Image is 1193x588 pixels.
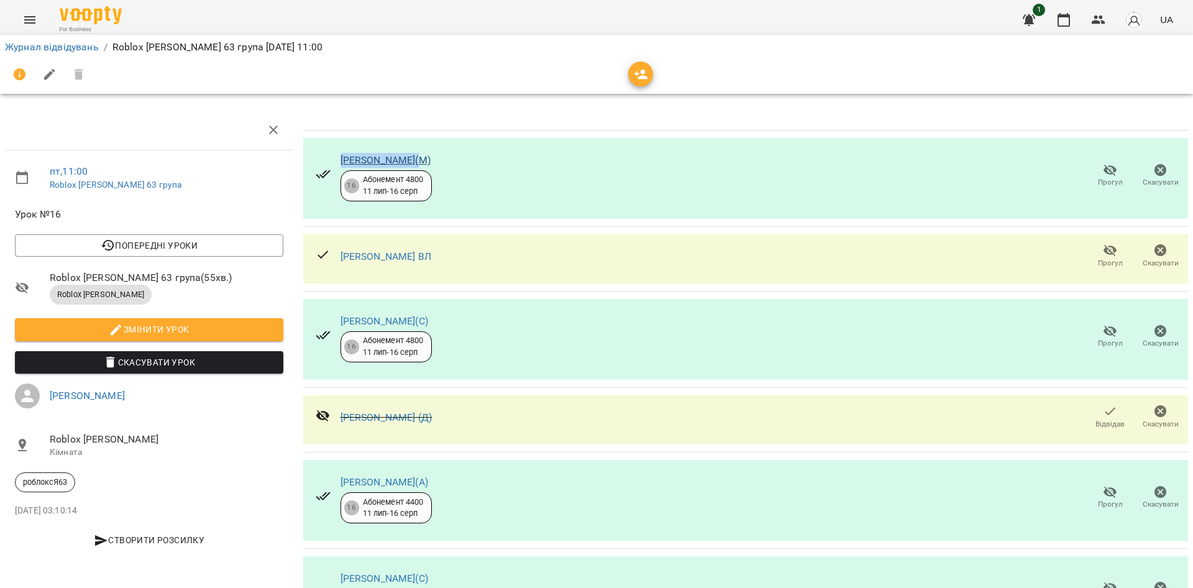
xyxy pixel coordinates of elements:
[1098,499,1123,510] span: Прогул
[1098,177,1123,188] span: Прогул
[344,500,359,515] div: 16
[1135,239,1186,273] button: Скасувати
[1160,13,1173,26] span: UA
[1135,480,1186,515] button: Скасувати
[15,207,283,222] span: Урок №16
[1135,400,1186,435] button: Скасувати
[344,339,359,354] div: 16
[50,165,88,177] a: пт , 11:00
[341,572,428,584] a: [PERSON_NAME](С)
[341,154,431,166] a: [PERSON_NAME](М)
[341,250,431,262] a: [PERSON_NAME] ВЛ
[60,6,122,24] img: Voopty Logo
[15,5,45,35] button: Menu
[341,411,432,423] a: [PERSON_NAME] (Д)
[341,476,428,488] a: [PERSON_NAME](А)
[25,322,273,337] span: Змінити урок
[1085,158,1135,193] button: Прогул
[1033,4,1045,16] span: 1
[20,533,278,548] span: Створити розсилку
[25,355,273,370] span: Скасувати Урок
[341,315,428,327] a: [PERSON_NAME](С)
[344,178,359,193] div: 16
[1135,158,1186,193] button: Скасувати
[1085,319,1135,354] button: Прогул
[1098,338,1123,349] span: Прогул
[15,505,283,517] p: [DATE] 03:10:14
[15,234,283,257] button: Попередні уроки
[1143,338,1179,349] span: Скасувати
[16,477,75,488] span: роблоксЯ63
[1143,419,1179,430] span: Скасувати
[1085,400,1135,435] button: Відвідав
[1143,499,1179,510] span: Скасувати
[112,40,322,55] p: Roblox [PERSON_NAME] 63 група [DATE] 11:00
[25,238,273,253] span: Попередні уроки
[15,472,75,492] div: роблоксЯ63
[60,25,122,34] span: For Business
[1085,480,1135,515] button: Прогул
[15,318,283,341] button: Змінити урок
[50,270,283,285] span: Roblox [PERSON_NAME] 63 група ( 55 хв. )
[50,390,125,402] a: [PERSON_NAME]
[104,40,107,55] li: /
[50,446,283,459] p: Кімната
[1085,239,1135,273] button: Прогул
[5,41,99,53] a: Журнал відвідувань
[363,497,424,520] div: Абонемент 4400 11 лип - 16 серп
[15,529,283,551] button: Створити розсилку
[1135,319,1186,354] button: Скасувати
[5,40,1188,55] nav: breadcrumb
[50,180,181,190] a: Roblox [PERSON_NAME] 63 група
[15,351,283,374] button: Скасувати Урок
[1143,177,1179,188] span: Скасувати
[1098,258,1123,269] span: Прогул
[50,432,283,447] span: Roblox [PERSON_NAME]
[1095,419,1125,430] span: Відвідав
[1155,8,1178,31] button: UA
[50,289,152,300] span: Roblox [PERSON_NAME]
[363,335,424,358] div: Абонемент 4800 11 лип - 16 серп
[1125,11,1143,29] img: avatar_s.png
[1143,258,1179,269] span: Скасувати
[363,174,424,197] div: Абонемент 4800 11 лип - 16 серп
